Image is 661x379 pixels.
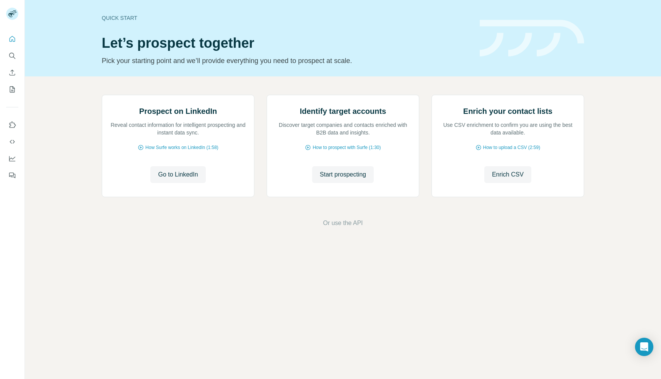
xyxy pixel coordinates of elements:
button: Enrich CSV [484,166,531,183]
button: Use Surfe on LinkedIn [6,118,18,132]
button: Or use the API [323,219,363,228]
button: Enrich CSV [6,66,18,79]
button: Start prospecting [312,166,374,183]
p: Pick your starting point and we’ll provide everything you need to prospect at scale. [102,55,471,66]
p: Discover target companies and contacts enriched with B2B data and insights. [275,121,411,136]
h2: Prospect on LinkedIn [139,106,217,117]
span: Enrich CSV [492,170,524,179]
p: Reveal contact information for intelligent prospecting and instant data sync. [110,121,246,136]
button: Go to LinkedIn [150,166,205,183]
p: Use CSV enrichment to confirm you are using the best data available. [440,121,576,136]
h2: Identify target accounts [300,106,386,117]
span: How Surfe works on LinkedIn (1:58) [145,144,218,151]
span: Start prospecting [320,170,366,179]
span: How to prospect with Surfe (1:30) [313,144,381,151]
span: How to upload a CSV (2:59) [483,144,540,151]
button: Search [6,49,18,63]
div: Quick start [102,14,471,22]
button: My lists [6,83,18,96]
button: Quick start [6,32,18,46]
div: Open Intercom Messenger [635,338,653,356]
h2: Enrich your contact lists [463,106,552,117]
button: Use Surfe API [6,135,18,149]
button: Dashboard [6,152,18,165]
h1: Let’s prospect together [102,36,471,51]
button: Feedback [6,168,18,182]
span: Go to LinkedIn [158,170,198,179]
img: banner [480,20,584,57]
